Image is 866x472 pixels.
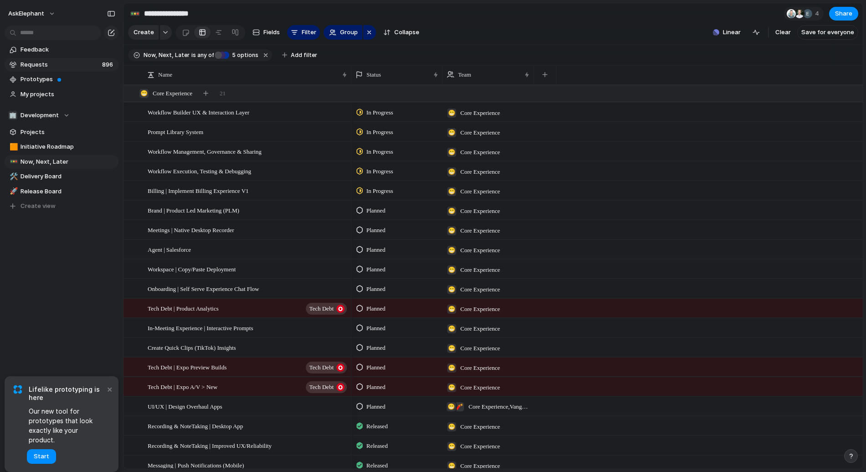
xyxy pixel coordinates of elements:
[797,25,858,40] button: Save for everyone
[291,51,317,59] span: Add filter
[366,343,386,353] span: Planned
[148,460,244,470] span: Messaging | Push Notifications (Mobile)
[21,128,115,137] span: Projects
[447,402,456,411] div: 😁
[447,265,456,275] div: 😁
[191,51,196,59] span: is
[829,7,858,21] button: Share
[340,28,358,37] span: Group
[460,128,500,137] span: Core Experience
[5,155,119,169] a: 🚥Now, Next, Later
[148,205,239,215] span: Brand | Product Led Marketing (PLM)
[460,109,500,118] span: Core Experience
[148,342,236,353] span: Create Quick Clips (TikTok) Insights
[5,73,119,86] a: Prototypes
[21,187,115,196] span: Release Board
[447,167,456,176] div: 😁
[21,172,115,181] span: Delivery Board
[709,26,744,39] button: Linear
[447,324,456,333] div: 😁
[229,51,258,59] span: options
[144,51,190,59] span: Now, Next, Later
[148,244,191,254] span: Agent | Salesforce
[148,322,253,333] span: In-Meeting Experience | Interactive Prompts
[148,166,251,176] span: Workflow Execution, Testing & Debugging
[460,167,500,176] span: Core Experience
[220,89,226,98] span: 21
[148,401,222,411] span: UI/UX | Design Overhaul Apps
[366,422,388,431] span: Released
[394,28,419,37] span: Collapse
[21,157,115,166] span: Now, Next, Later
[815,9,822,18] span: 4
[380,25,423,40] button: Collapse
[5,58,119,72] a: Requests896
[5,109,119,122] button: 🏢Development
[366,70,381,79] span: Status
[34,452,49,461] span: Start
[447,383,456,392] div: 😁
[5,199,119,213] button: Create view
[10,186,16,197] div: 🚀
[366,128,393,137] span: In Progress
[460,462,500,471] span: Core Experience
[148,303,219,313] span: Tech Debt | Product Analytics
[134,28,154,37] span: Create
[249,25,284,40] button: Fields
[447,109,456,118] div: 😁
[306,303,347,315] button: Tech Debt
[460,324,500,333] span: Core Experience
[447,207,456,216] div: 😁
[723,28,741,37] span: Linear
[447,128,456,137] div: 😁
[460,442,500,451] span: Core Experience
[153,89,192,98] span: Core Experience
[447,442,456,451] div: 😁
[148,146,262,156] span: Workflow Management, Governance & Sharing
[21,111,59,120] span: Development
[10,156,16,167] div: 🚥
[366,363,386,372] span: Planned
[447,246,456,255] div: 😁
[447,422,456,431] div: 😁
[8,157,17,166] button: 🚥
[287,25,320,40] button: Filter
[302,28,316,37] span: Filter
[27,449,56,464] button: Start
[460,422,500,431] span: Core Experience
[8,9,44,18] span: AskElephant
[148,126,203,137] span: Prompt Library System
[455,402,464,411] div: 🧨
[460,363,500,373] span: Core Experience
[8,187,17,196] button: 🚀
[8,111,17,120] div: 🏢
[366,108,393,117] span: In Progress
[775,28,791,37] span: Clear
[447,285,456,294] div: 😁
[148,264,236,274] span: Workspace | Copy/Paste Deployment
[366,226,386,235] span: Planned
[324,25,362,40] button: Group
[102,60,115,69] span: 896
[229,52,237,58] span: 5
[460,226,500,235] span: Core Experience
[128,25,159,40] button: Create
[460,285,500,294] span: Core Experience
[5,185,119,198] a: 🚀Release Board
[21,202,56,211] span: Create view
[4,6,60,21] button: AskElephant
[306,362,347,373] button: Tech Debt
[139,89,149,98] div: 😁
[309,302,334,315] span: Tech Debt
[460,187,500,196] span: Core Experience
[366,167,393,176] span: In Progress
[5,170,119,183] div: 🛠️Delivery Board
[460,148,500,157] span: Core Experience
[835,9,852,18] span: Share
[29,406,105,445] span: Our new tool for prototypes that look exactly like your product.
[148,185,249,196] span: Billing | Implement Billing Experience V1
[447,187,456,196] div: 😁
[196,51,214,59] span: any of
[366,245,386,254] span: Planned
